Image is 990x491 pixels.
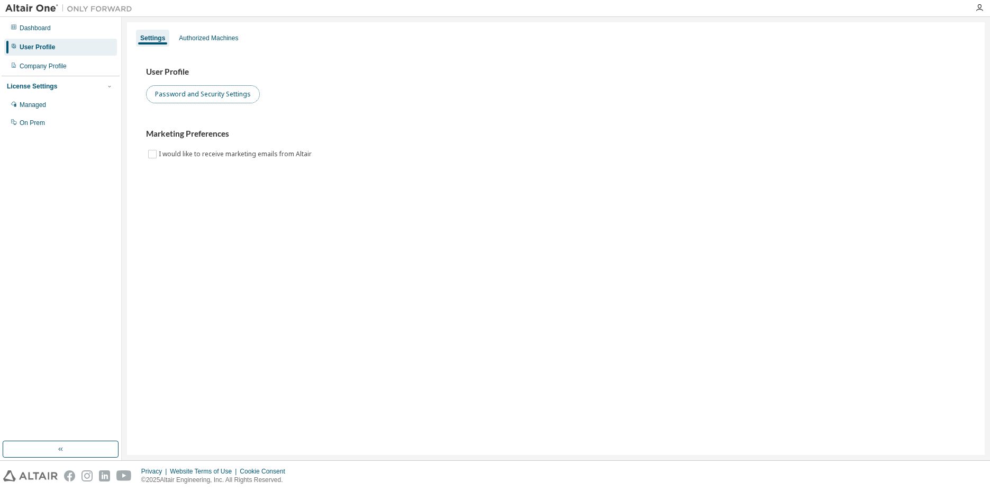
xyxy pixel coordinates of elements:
img: altair_logo.svg [3,470,58,481]
button: Password and Security Settings [146,85,260,103]
div: Privacy [141,467,170,476]
div: License Settings [7,82,57,91]
img: Altair One [5,3,138,14]
h3: Marketing Preferences [146,129,966,139]
img: linkedin.svg [99,470,110,481]
div: Dashboard [20,24,51,32]
div: Settings [140,34,165,42]
h3: User Profile [146,67,966,77]
p: © 2025 Altair Engineering, Inc. All Rights Reserved. [141,476,292,485]
div: On Prem [20,119,45,127]
img: facebook.svg [64,470,75,481]
label: I would like to receive marketing emails from Altair [159,148,314,160]
div: Website Terms of Use [170,467,240,476]
img: instagram.svg [81,470,93,481]
div: Managed [20,101,46,109]
div: Cookie Consent [240,467,291,476]
img: youtube.svg [116,470,132,481]
div: User Profile [20,43,55,51]
div: Company Profile [20,62,67,70]
div: Authorized Machines [179,34,238,42]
